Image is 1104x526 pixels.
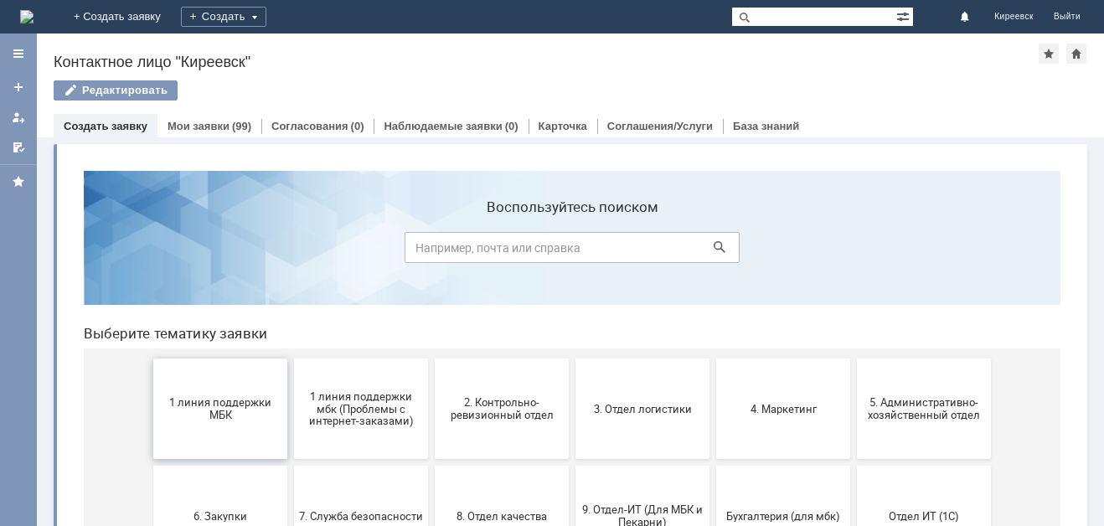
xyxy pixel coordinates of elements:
button: [PERSON_NAME]. Услуги ИТ для МБК (оформляет L1) [787,415,921,516]
a: Перейти на домашнюю страницу [20,10,34,23]
div: Создать [181,7,266,27]
button: Бухгалтерия (для мбк) [646,308,780,409]
button: 8. Отдел качества [364,308,498,409]
header: Выберите тематику заявки [13,168,990,184]
button: 9. Отдел-ИТ (Для МБК и Пекарни) [505,308,639,409]
span: 4. Маркетинг [651,245,775,257]
button: Франчайзинг [505,415,639,516]
a: Мои заявки [168,120,230,132]
span: 3. Отдел логистики [510,245,634,257]
a: Мои заявки [5,104,32,131]
button: Отдел ИТ (1С) [787,308,921,409]
span: Расширенный поиск [896,8,913,23]
button: 6. Закупки [83,308,217,409]
a: Создать заявку [64,120,147,132]
span: Отдел-ИТ (Битрикс24 и CRM) [88,453,212,478]
span: 9. Отдел-ИТ (Для МБК и Пекарни) [510,346,634,371]
span: Отдел ИТ (1С) [792,352,916,364]
div: Добавить в избранное [1039,44,1059,64]
button: Это соглашение не активно! [646,415,780,516]
span: 6. Закупки [88,352,212,364]
input: Например, почта или справка [334,75,669,106]
div: (99) [232,120,251,132]
span: 1 линия поддержки МБК [88,239,212,264]
button: Отдел-ИТ (Офис) [224,415,358,516]
a: Согласования [271,120,348,132]
div: (0) [505,120,518,132]
a: Наблюдаемые заявки [384,120,502,132]
div: Контактное лицо "Киреевск" [54,54,1039,70]
span: Отдел-ИТ (Офис) [229,459,353,472]
label: Воспользуйтесь поиском [334,41,669,58]
a: Создать заявку [5,74,32,101]
span: 5. Административно-хозяйственный отдел [792,239,916,264]
div: (0) [351,120,364,132]
span: 1 линия поддержки мбк (Проблемы с интернет-заказами) [229,232,353,270]
a: База знаний [733,120,799,132]
span: 7. Служба безопасности [229,352,353,364]
button: 7. Служба безопасности [224,308,358,409]
button: 1 линия поддержки МБК [83,201,217,302]
a: Соглашения/Услуги [607,120,713,132]
span: Бухгалтерия (для мбк) [651,352,775,364]
button: 5. Административно-хозяйственный отдел [787,201,921,302]
img: logo [20,10,34,23]
button: 4. Маркетинг [646,201,780,302]
button: Отдел-ИТ (Битрикс24 и CRM) [83,415,217,516]
span: 2. Контрольно-ревизионный отдел [369,239,493,264]
span: Киреевск [994,12,1034,22]
span: Финансовый отдел [369,459,493,472]
span: Франчайзинг [510,459,634,472]
button: 2. Контрольно-ревизионный отдел [364,201,498,302]
button: 3. Отдел логистики [505,201,639,302]
span: 8. Отдел качества [369,352,493,364]
a: Мои согласования [5,134,32,161]
div: Сделать домашней страницей [1066,44,1086,64]
button: 1 линия поддержки мбк (Проблемы с интернет-заказами) [224,201,358,302]
span: [PERSON_NAME]. Услуги ИТ для МБК (оформляет L1) [792,446,916,484]
span: Это соглашение не активно! [651,453,775,478]
a: Карточка [539,120,587,132]
button: Финансовый отдел [364,415,498,516]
